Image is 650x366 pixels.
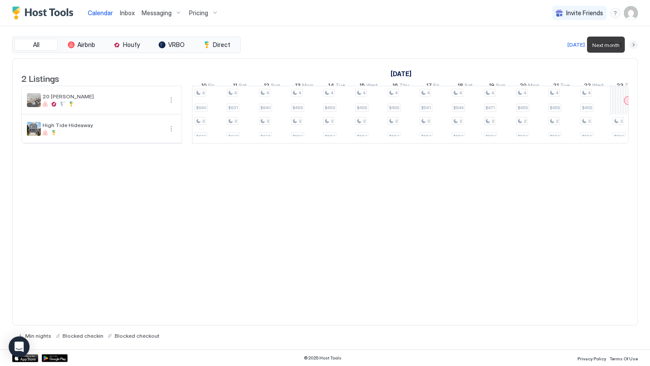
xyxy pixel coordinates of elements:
[550,134,560,139] span: $550
[292,105,303,111] span: $455
[582,134,592,139] span: $550
[25,332,51,339] span: Min nights
[120,9,135,17] span: Inbox
[357,134,367,139] span: $550
[166,124,176,134] button: More options
[584,82,591,91] span: 22
[517,134,528,139] span: $550
[325,105,335,111] span: $459
[390,80,411,93] a: October 16, 2025
[567,41,585,49] div: [DATE]
[520,82,527,91] span: 20
[459,90,462,96] span: 4
[63,332,103,339] span: Blocked checkin
[12,7,77,20] a: Host Tools Logo
[123,41,140,49] span: Houfy
[528,82,539,91] span: Mon
[9,336,30,357] div: Open Intercom Messenger
[617,82,623,91] span: 23
[433,82,439,91] span: Fri
[88,9,113,17] span: Calendar
[292,134,303,139] span: $550
[202,90,205,96] span: 4
[264,82,269,91] span: 12
[620,118,623,124] span: 3
[389,134,399,139] span: $550
[395,90,398,96] span: 4
[88,8,113,17] a: Calendar
[260,134,271,139] span: $624
[453,134,464,139] span: $550
[577,356,606,361] span: Privacy Policy
[202,118,205,124] span: 3
[610,353,638,363] a: Terms Of Use
[234,118,237,124] span: 3
[150,39,193,51] button: VRBO
[592,82,604,91] span: Wed
[271,82,280,91] span: Sun
[491,118,494,124] span: 3
[42,354,68,362] a: Google Play Store
[43,122,162,128] span: High Tide Hideaway
[12,37,241,53] div: tab-group
[517,105,528,111] span: $455
[302,82,313,91] span: Mon
[426,82,432,91] span: 17
[233,82,237,91] span: 11
[166,95,176,105] div: menu
[487,80,507,93] a: October 19, 2025
[551,80,572,93] a: October 21, 2025
[458,82,463,91] span: 18
[550,105,560,111] span: $455
[455,80,475,93] a: October 18, 2025
[592,42,620,48] span: Next month
[453,105,464,111] span: $544
[392,82,398,91] span: 16
[335,82,345,91] span: Tue
[489,82,494,91] span: 19
[566,40,586,50] button: [DATE]
[464,82,473,91] span: Sat
[524,90,526,96] span: 4
[77,41,95,49] span: Airbnb
[553,82,559,91] span: 21
[120,8,135,17] a: Inbox
[266,118,269,124] span: 3
[33,41,40,49] span: All
[427,90,430,96] span: 4
[105,39,148,51] button: Houfy
[115,332,159,339] span: Blocked checkout
[357,80,380,93] a: October 15, 2025
[331,90,333,96] span: 4
[27,93,41,107] div: listing image
[582,80,606,93] a: October 22, 2025
[421,134,431,139] span: $550
[625,82,635,91] span: Thu
[624,6,638,20] div: User profile
[228,105,238,111] span: $631
[228,134,239,139] span: $603
[614,80,637,93] a: October 23, 2025
[389,105,399,111] span: $455
[166,95,176,105] button: More options
[566,9,603,17] span: Invite Friends
[517,80,541,93] a: October 20, 2025
[363,90,365,96] span: 4
[231,80,249,93] a: October 11, 2025
[588,118,590,124] span: 3
[234,90,237,96] span: 4
[582,105,592,111] span: $455
[366,82,378,91] span: Wed
[12,354,38,362] div: App Store
[485,105,495,111] span: $471
[21,71,59,84] span: 2 Listings
[195,39,239,51] button: Direct
[239,82,247,91] span: Sat
[27,122,41,136] div: listing image
[491,90,494,96] span: 4
[325,134,335,139] span: $550
[357,105,367,111] span: $455
[293,80,315,93] a: October 13, 2025
[424,80,441,93] a: October 17, 2025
